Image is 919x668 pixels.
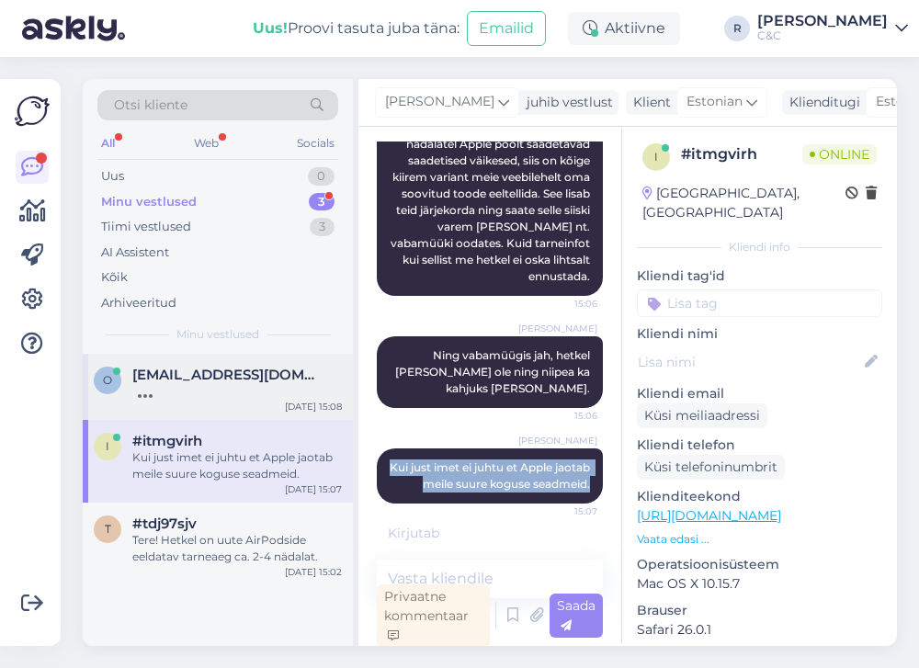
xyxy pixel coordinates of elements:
div: Arhiveeritud [101,294,176,312]
span: o [103,373,112,387]
span: Estonian [686,92,743,112]
p: Brauser [637,601,882,620]
span: 15:06 [528,409,597,423]
div: [DATE] 15:02 [285,565,342,579]
p: Kliendi tag'id [637,266,882,286]
span: Ning vabamüügis jah, hetkel [PERSON_NAME] ole ning niipea ka kahjuks [PERSON_NAME]. [395,348,593,395]
span: Minu vestlused [176,326,259,343]
span: [PERSON_NAME] [518,434,597,447]
div: Kui just imet ei juhtu et Apple jaotab meile suure koguse seadmeid. [132,449,342,482]
div: Minu vestlused [101,193,197,211]
p: Kliendi nimi [637,324,882,344]
a: [URL][DOMAIN_NAME] [637,507,781,524]
div: Socials [293,131,338,155]
div: 3 [309,193,335,211]
div: 0 [308,167,335,186]
div: Aktiivne [568,12,680,45]
p: Safari 26.0.1 [637,620,882,640]
div: Privaatne kommentaar [377,584,490,648]
span: i [654,150,658,164]
p: Operatsioonisüsteem [637,555,882,574]
span: #tdj97sjv [132,515,197,532]
span: . [439,525,442,541]
div: juhib vestlust [519,93,613,112]
div: Tere! Hetkel on uute AirPodside eeldatav tarneaeg ca. 2-4 nädalat. [132,532,342,565]
b: Uus! [253,19,288,37]
p: Vaata edasi ... [637,531,882,548]
div: [DATE] 15:07 [285,482,342,496]
input: Lisa nimi [638,352,861,372]
div: Tiimi vestlused [101,218,191,236]
div: [DATE] 15:08 [285,400,342,413]
span: t [105,522,111,536]
span: [PERSON_NAME] [518,322,597,335]
a: [PERSON_NAME]C&C [757,14,908,43]
p: Kliendi email [637,384,882,403]
div: Kõik [101,268,128,287]
div: Proovi tasuta juba täna: [253,17,459,40]
div: AI Assistent [101,243,169,262]
span: onurkaank@gmail.com [132,367,323,383]
p: Mac OS X 10.15.7 [637,574,882,594]
span: Otsi kliente [114,96,187,115]
div: Web [190,131,222,155]
span: 15:07 [528,504,597,518]
button: Emailid [467,11,546,46]
input: Lisa tag [637,289,882,317]
span: 15:06 [528,297,597,311]
div: [PERSON_NAME] [757,14,888,28]
div: Kirjutab [377,524,603,543]
div: Kliendi info [637,239,882,255]
span: i [106,439,109,453]
span: Kui just imet ei juhtu et Apple jaotab meile suure koguse seadmeid. [390,460,593,491]
div: R [724,16,750,41]
span: [PERSON_NAME] [385,92,494,112]
div: C&C [757,28,888,43]
div: [GEOGRAPHIC_DATA], [GEOGRAPHIC_DATA] [642,184,845,222]
div: Klient [626,93,671,112]
div: All [97,131,119,155]
div: Küsi meiliaadressi [637,403,767,428]
div: Uus [101,167,124,186]
div: # itmgvirh [681,143,802,165]
span: Saada [557,597,596,633]
p: Kliendi telefon [637,436,882,455]
span: Online [802,144,877,164]
div: Klienditugi [782,93,860,112]
span: #itmgvirh [132,433,202,449]
div: Küsi telefoninumbrit [637,455,785,480]
p: Klienditeekond [637,487,882,506]
img: Askly Logo [15,94,50,129]
div: 3 [310,218,335,236]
